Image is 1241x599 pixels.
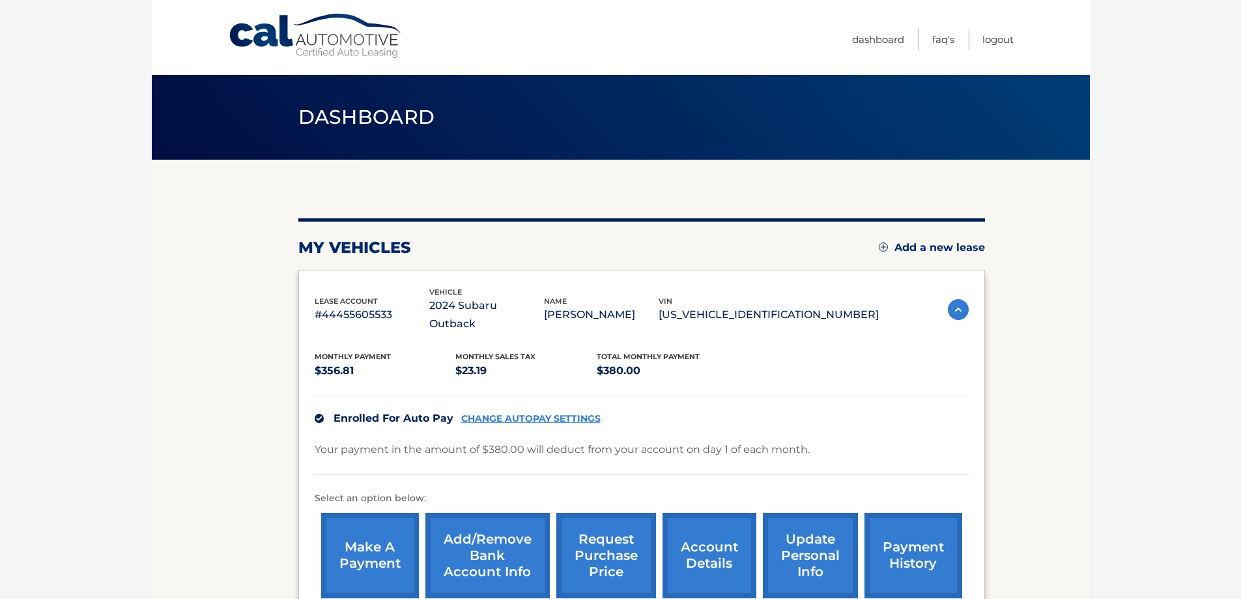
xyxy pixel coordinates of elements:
span: Monthly sales Tax [455,352,535,361]
p: Select an option below: [315,491,969,506]
img: accordion-active.svg [948,299,969,320]
a: Add/Remove bank account info [425,513,550,598]
a: account details [663,513,756,598]
a: payment history [864,513,962,598]
span: Dashboard [298,105,435,129]
a: Add a new lease [879,241,985,254]
p: $380.00 [597,362,738,380]
span: vehicle [429,287,462,297]
a: make a payment [321,513,419,598]
p: $23.19 [455,362,597,380]
p: [PERSON_NAME] [544,306,659,324]
img: add.svg [879,242,888,252]
a: Logout [982,29,1014,50]
p: 2024 Subaru Outback [429,297,544,333]
span: Total Monthly Payment [597,352,700,361]
p: #44455605533 [315,306,429,324]
span: Enrolled For Auto Pay [334,412,453,424]
p: Your payment in the amount of $380.00 will deduct from your account on day 1 of each month. [315,441,810,459]
a: request purchase price [556,513,656,598]
span: Monthly Payment [315,352,391,361]
a: update personal info [763,513,858,598]
h2: my vehicles [298,238,411,257]
span: lease account [315,297,378,306]
p: $356.81 [315,362,456,380]
span: name [544,297,567,306]
a: Cal Automotive [228,13,404,59]
a: CHANGE AUTOPAY SETTINGS [461,413,601,424]
img: check.svg [315,414,324,423]
p: [US_VEHICLE_IDENTIFICATION_NUMBER] [659,306,879,324]
a: Dashboard [852,29,904,50]
a: FAQ's [932,29,954,50]
span: vin [659,297,672,306]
